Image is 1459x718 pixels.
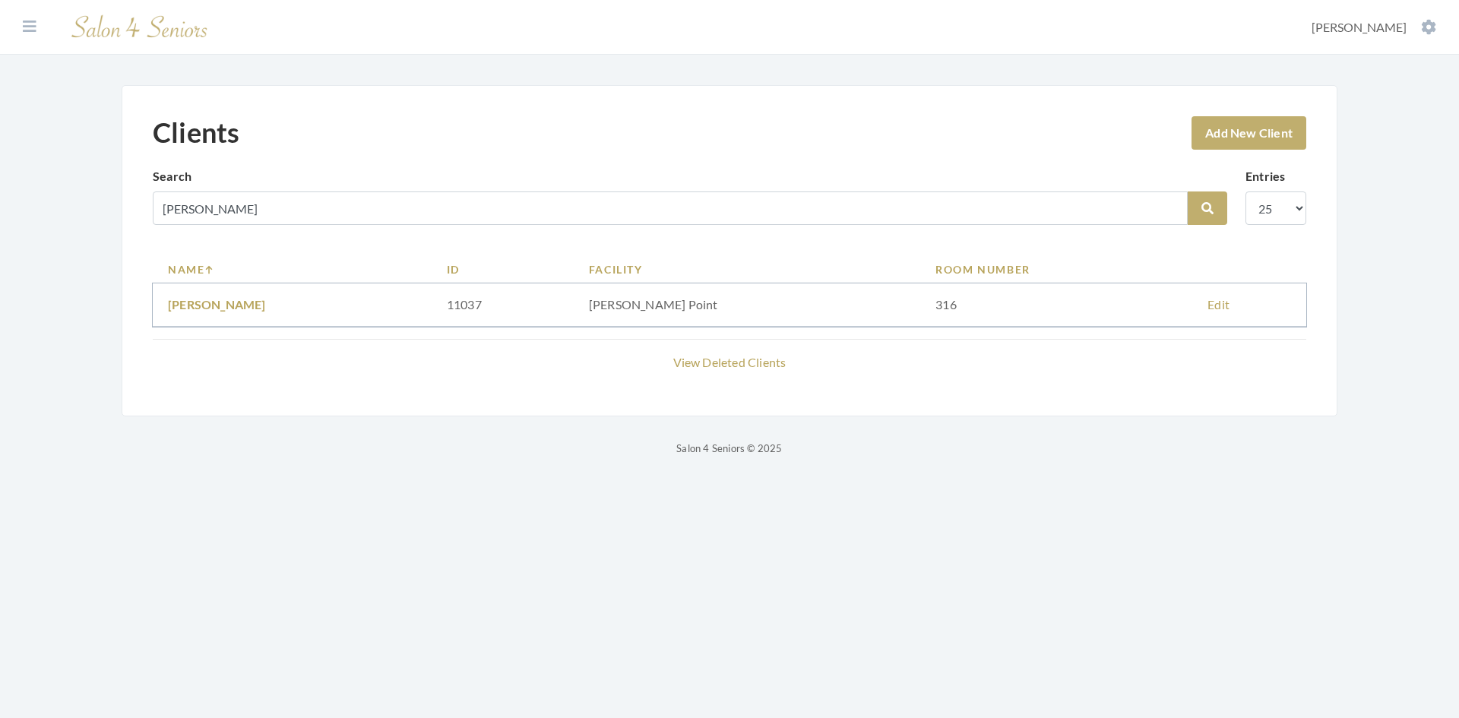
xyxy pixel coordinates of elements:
[64,9,216,45] img: Salon 4 Seniors
[673,355,786,369] a: View Deleted Clients
[1207,297,1230,312] a: Edit
[122,439,1337,457] p: Salon 4 Seniors © 2025
[1307,19,1441,36] button: [PERSON_NAME]
[153,116,239,149] h1: Clients
[168,297,266,312] a: [PERSON_NAME]
[447,261,559,277] a: ID
[432,283,574,327] td: 11037
[589,261,905,277] a: Facility
[1245,167,1285,185] label: Entries
[153,167,191,185] label: Search
[935,261,1177,277] a: Room Number
[153,191,1188,225] input: Search by name, facility or room number
[574,283,920,327] td: [PERSON_NAME] Point
[1192,116,1306,150] a: Add New Client
[1312,20,1407,34] span: [PERSON_NAME]
[168,261,416,277] a: Name
[920,283,1192,327] td: 316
